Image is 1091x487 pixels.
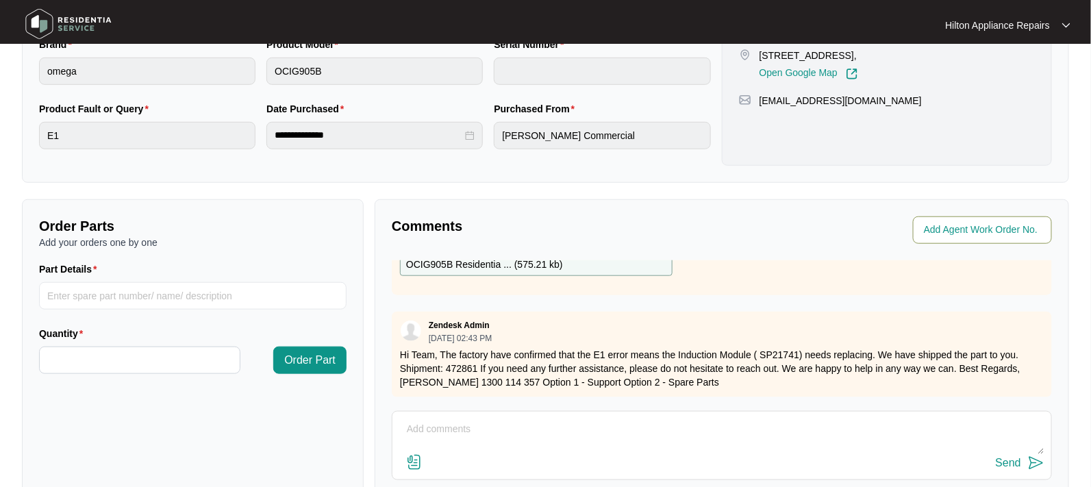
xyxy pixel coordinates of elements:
[39,58,255,85] input: Brand
[266,102,349,116] label: Date Purchased
[39,102,154,116] label: Product Fault or Query
[39,282,347,310] input: Part Details
[273,347,347,374] button: Order Part
[996,457,1021,469] div: Send
[945,18,1050,32] p: Hilton Appliance Repairs
[494,58,710,85] input: Serial Number
[392,216,712,236] p: Comments
[846,68,858,80] img: Link-External
[284,352,336,369] span: Order Part
[1062,22,1070,29] img: dropdown arrow
[429,320,490,331] p: Zendesk Admin
[996,454,1044,473] button: Send
[275,128,462,142] input: Date Purchased
[760,94,922,108] p: [EMAIL_ADDRESS][DOMAIN_NAME]
[494,102,580,116] label: Purchased From
[739,49,751,61] img: map-pin
[39,236,347,249] p: Add your orders one by one
[760,68,858,80] a: Open Google Map
[39,216,347,236] p: Order Parts
[760,49,858,62] p: [STREET_ADDRESS],
[40,347,240,373] input: Quantity
[39,122,255,149] input: Product Fault or Query
[406,454,423,471] img: file-attachment-doc.svg
[401,321,421,341] img: user.svg
[21,3,116,45] img: residentia service logo
[494,122,710,149] input: Purchased From
[39,327,88,340] label: Quantity
[739,94,751,106] img: map-pin
[400,348,1044,389] p: Hi Team, The factory have confirmed that the E1 error means the Induction Module ( SP21741) needs...
[429,334,492,342] p: [DATE] 02:43 PM
[924,222,1044,238] input: Add Agent Work Order No.
[266,58,483,85] input: Product Model
[39,262,103,276] label: Part Details
[1028,455,1044,471] img: send-icon.svg
[406,258,563,273] p: OCIG905B Residentia ... ( 575.21 kb )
